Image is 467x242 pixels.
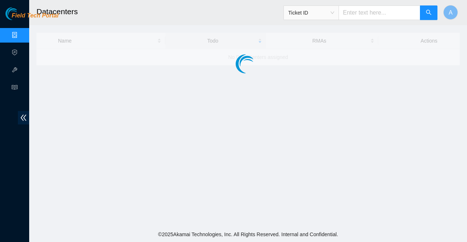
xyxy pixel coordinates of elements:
img: Akamai Technologies [5,7,37,20]
span: double-left [18,111,29,124]
span: search [426,9,432,16]
span: Field Tech Portal [12,12,58,19]
button: A [443,5,458,20]
button: search [420,5,437,20]
a: Akamai TechnologiesField Tech Portal [5,13,58,23]
span: Ticket ID [288,7,334,18]
input: Enter text here... [339,5,420,20]
footer: © 2025 Akamai Technologies, Inc. All Rights Reserved. Internal and Confidential. [29,227,467,242]
span: read [12,81,18,96]
span: A [449,8,453,17]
